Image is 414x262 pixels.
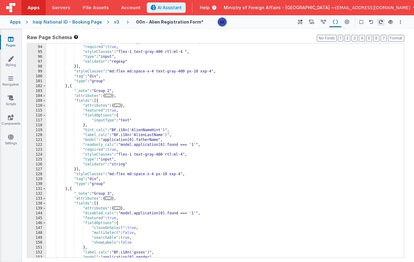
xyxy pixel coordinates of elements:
[114,104,121,107] span: ...
[27,245,46,250] div: 151
[27,133,46,138] div: 120
[27,59,46,64] div: 97
[27,108,46,113] div: 115
[27,94,46,98] div: 104
[27,123,46,128] div: 118
[27,157,46,162] div: 125
[317,35,337,42] button: No Folds
[27,142,46,147] div: 122
[27,162,46,167] div: 126
[397,18,404,26] button: Options
[114,19,122,25] div: v3
[366,35,372,42] button: 5
[27,196,46,201] div: 133
[27,50,46,54] div: 95
[224,5,335,11] span: Ministry of Foreign Affairs - [GEOGRAPHIC_DATA] —
[218,18,226,26] img: 1f6063d0be199a6b217d3045d703aa70
[27,113,46,118] div: 116
[114,206,121,210] span: ...
[200,5,210,11] span: Help
[373,35,379,42] button: 6
[158,5,182,11] span: AI Assistant
[27,177,46,182] div: 129
[27,191,46,196] div: 132
[27,250,46,255] div: 152
[27,206,46,211] div: 139
[381,35,387,42] button: 7
[344,35,350,42] button: 2
[27,152,46,157] div: 124
[27,74,46,79] div: 100
[27,138,46,142] div: 121
[27,84,46,89] div: 102
[27,182,46,186] div: 130
[27,98,46,103] div: 109
[27,64,46,69] div: 98
[27,89,46,94] div: 103
[27,45,46,50] div: 94
[27,69,46,74] div: 99
[10,19,21,25] div: Apps
[27,54,46,59] div: 96
[27,211,46,216] div: 144
[27,226,46,231] div: 147
[27,128,46,133] div: 119
[136,20,203,24] h4: 00n - Alien Registration Form
[105,94,112,97] span: ...
[27,255,46,260] div: 153
[27,216,46,221] div: 145
[338,35,343,42] button: 1
[147,2,186,13] button: AI Assistant
[27,172,46,177] div: 128
[27,118,46,123] div: 117
[388,35,404,42] button: Format
[27,235,46,240] div: 149
[27,201,46,206] div: 138
[359,35,365,42] button: 4
[27,240,46,245] div: 150
[27,186,46,191] div: 131
[27,103,46,108] div: 110
[335,5,410,11] span: [EMAIL_ADDRESS][DOMAIN_NAME]
[351,35,358,42] button: 3
[28,5,40,11] span: Apps
[33,19,102,25] div: Iraqi National ID - Booking Page
[83,5,109,11] span: File Assets
[27,147,46,152] div: 123
[27,34,72,41] span: Raw Page Schema
[52,5,70,11] span: Servers
[105,197,112,200] span: ...
[27,231,46,235] div: 148
[27,167,46,172] div: 127
[27,79,46,84] div: 101
[27,221,46,226] div: 146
